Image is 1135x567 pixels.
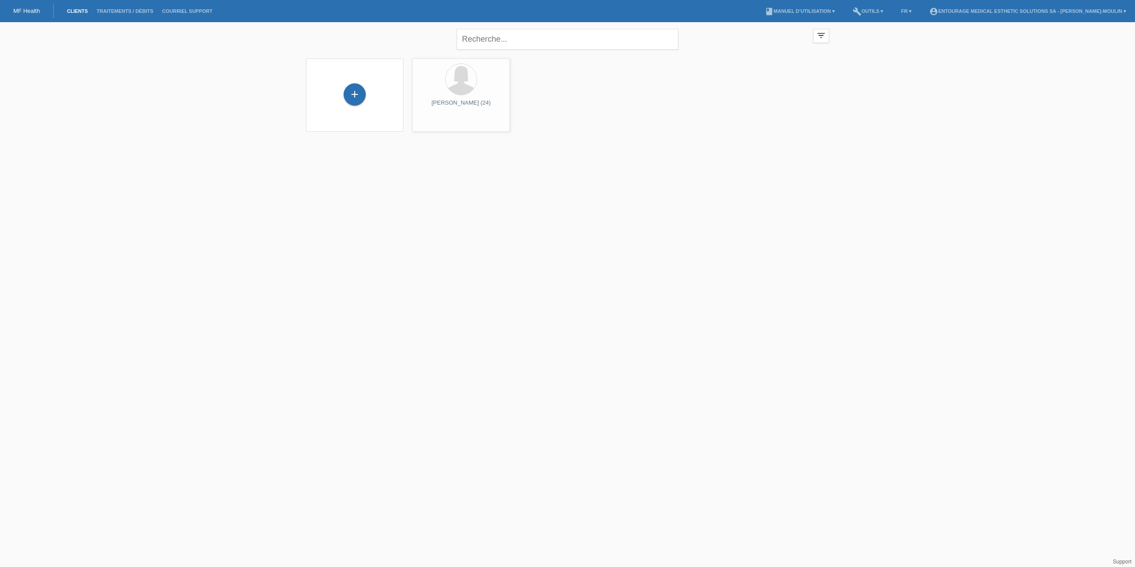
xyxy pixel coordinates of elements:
a: Clients [63,8,92,14]
i: book [765,7,774,16]
a: MF Health [13,8,40,14]
i: build [853,7,861,16]
input: Recherche... [457,29,678,50]
a: Support [1113,559,1131,565]
a: buildOutils ▾ [848,8,888,14]
a: FR ▾ [896,8,916,14]
i: account_circle [929,7,938,16]
a: Traitements / débits [92,8,158,14]
div: [PERSON_NAME] (24) [419,99,503,113]
a: Courriel Support [158,8,217,14]
div: Enregistrer le client [344,87,365,102]
a: bookManuel d’utilisation ▾ [760,8,839,14]
i: filter_list [816,31,826,40]
a: account_circleENTOURAGE Medical Esthetic Solutions SA - [PERSON_NAME]-Moulin ▾ [925,8,1131,14]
